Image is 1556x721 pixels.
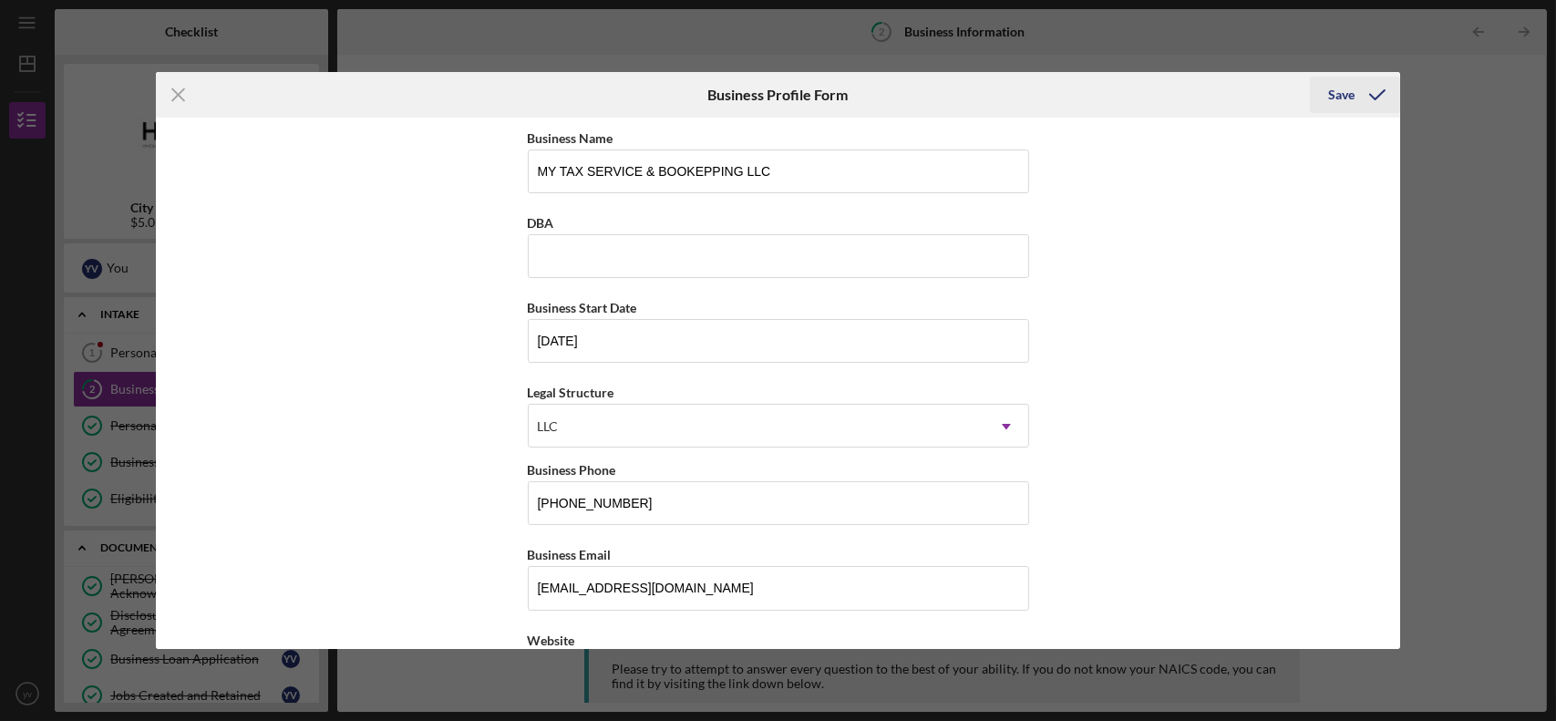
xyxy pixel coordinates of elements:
[1328,77,1355,113] div: Save
[528,462,616,478] label: Business Phone
[708,87,849,103] h6: Business Profile Form
[528,130,613,146] label: Business Name
[538,419,559,434] div: LLC
[528,547,612,562] label: Business Email
[528,300,637,315] label: Business Start Date
[1310,77,1400,113] button: Save
[528,215,554,231] label: DBA
[528,633,575,648] label: Website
